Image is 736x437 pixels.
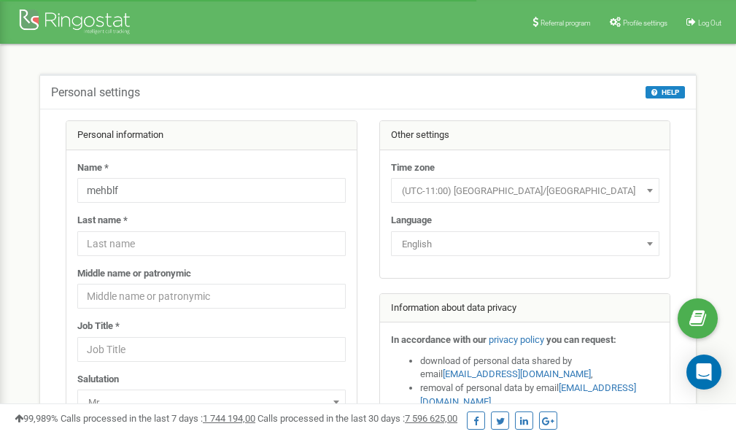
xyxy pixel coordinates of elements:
span: Referral program [541,19,591,27]
strong: In accordance with our [391,334,487,345]
span: English [391,231,659,256]
span: Mr. [77,390,346,414]
div: Other settings [380,121,670,150]
span: English [396,234,654,255]
span: Profile settings [623,19,667,27]
label: Last name * [77,214,128,228]
span: Calls processed in the last 30 days : [257,413,457,424]
li: download of personal data shared by email , [420,355,659,382]
li: removal of personal data by email , [420,382,659,409]
span: (UTC-11:00) Pacific/Midway [396,181,654,201]
span: Log Out [698,19,721,27]
u: 7 596 625,00 [405,413,457,424]
label: Middle name or patronymic [77,267,191,281]
div: Information about data privacy [380,294,670,323]
input: Middle name or patronymic [77,284,346,309]
span: Mr. [82,392,341,413]
span: 99,989% [15,413,58,424]
label: Name * [77,161,109,175]
span: (UTC-11:00) Pacific/Midway [391,178,659,203]
a: privacy policy [489,334,544,345]
label: Salutation [77,373,119,387]
div: Open Intercom Messenger [686,355,721,390]
div: Personal information [66,121,357,150]
label: Time zone [391,161,435,175]
input: Name [77,178,346,203]
button: HELP [646,86,685,98]
a: [EMAIL_ADDRESS][DOMAIN_NAME] [443,368,591,379]
h5: Personal settings [51,86,140,99]
label: Job Title * [77,320,120,333]
u: 1 744 194,00 [203,413,255,424]
input: Job Title [77,337,346,362]
input: Last name [77,231,346,256]
strong: you can request: [546,334,616,345]
label: Language [391,214,432,228]
span: Calls processed in the last 7 days : [61,413,255,424]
